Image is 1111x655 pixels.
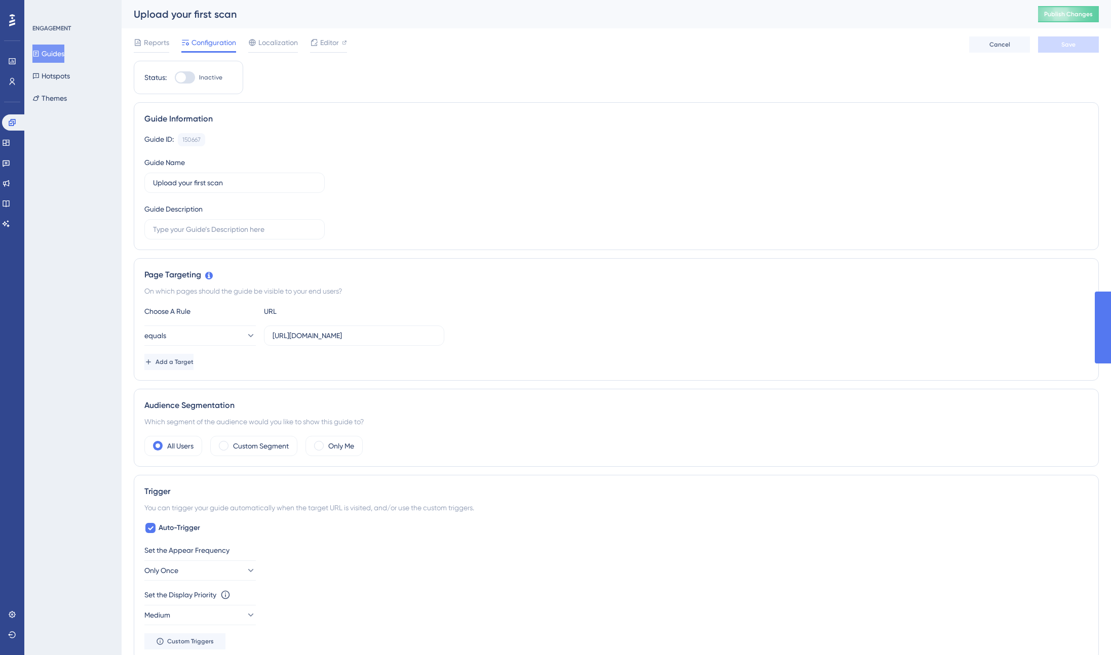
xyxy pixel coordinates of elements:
[144,399,1088,412] div: Audience Segmentation
[144,113,1088,125] div: Guide Information
[144,133,174,146] div: Guide ID:
[153,177,316,188] input: Type your Guide’s Name here
[1038,6,1099,22] button: Publish Changes
[320,36,339,49] span: Editor
[144,203,203,215] div: Guide Description
[144,544,1088,556] div: Set the Appear Frequency
[167,440,194,452] label: All Users
[32,67,70,85] button: Hotspots
[264,305,375,317] div: URL
[989,40,1010,49] span: Cancel
[159,522,200,534] span: Auto-Trigger
[1061,40,1076,49] span: Save
[144,71,167,84] div: Status:
[144,156,185,169] div: Guide Name
[144,605,256,625] button: Medium
[144,305,256,317] div: Choose A Rule
[144,560,256,581] button: Only Once
[144,609,170,621] span: Medium
[233,440,289,452] label: Custom Segment
[273,330,436,341] input: yourwebsite.com/path
[969,36,1030,53] button: Cancel
[144,36,169,49] span: Reports
[199,73,222,81] span: Inactive
[144,589,216,601] div: Set the Display Priority
[153,224,316,235] input: Type your Guide’s Description here
[167,637,214,645] span: Custom Triggers
[144,564,178,577] span: Only Once
[32,89,67,107] button: Themes
[144,354,194,370] button: Add a Target
[144,285,1088,297] div: On which pages should the guide be visible to your end users?
[32,24,71,32] div: ENGAGEMENT
[144,633,225,649] button: Custom Triggers
[134,7,1013,21] div: Upload your first scan
[144,269,1088,281] div: Page Targeting
[144,485,1088,498] div: Trigger
[156,358,194,366] span: Add a Target
[182,136,201,144] div: 150667
[1068,615,1099,645] iframe: UserGuiding AI Assistant Launcher
[1038,36,1099,53] button: Save
[328,440,354,452] label: Only Me
[144,325,256,346] button: equals
[144,502,1088,514] div: You can trigger your guide automatically when the target URL is visited, and/or use the custom tr...
[144,330,166,342] span: equals
[258,36,298,49] span: Localization
[144,416,1088,428] div: Which segment of the audience would you like to show this guide to?
[1044,10,1093,18] span: Publish Changes
[191,36,236,49] span: Configuration
[32,45,64,63] button: Guides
